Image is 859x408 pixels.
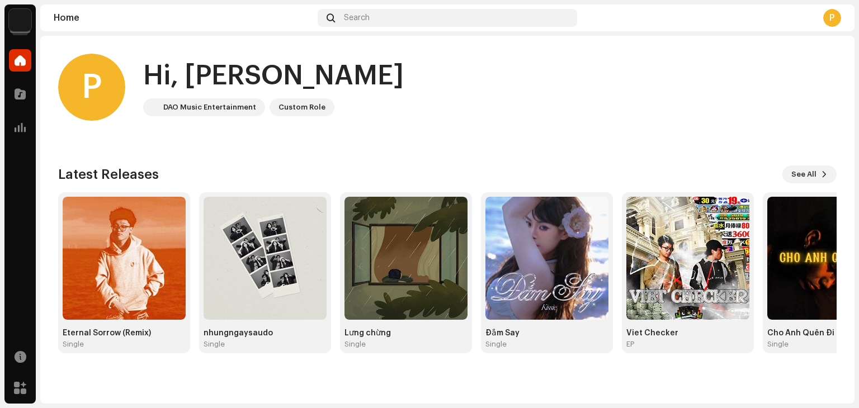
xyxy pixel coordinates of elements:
[767,340,789,349] div: Single
[485,340,507,349] div: Single
[58,54,125,121] div: P
[485,197,608,320] img: c7415c47-8365-49b8-9862-48c8d1637cdc
[626,197,749,320] img: 90cec53a-acbe-4e66-9b60-262b0ec11e92
[58,165,159,183] h3: Latest Releases
[204,197,327,320] img: 2bc53146-647d-428f-a679-d151bfaa202a
[145,101,159,114] img: 76e35660-c1c7-4f61-ac9e-76e2af66a330
[823,9,841,27] div: P
[63,197,186,320] img: 92819426-af73-4681-aabb-2f1464559ed5
[9,9,31,31] img: 76e35660-c1c7-4f61-ac9e-76e2af66a330
[344,329,468,338] div: Lưng chừng
[485,329,608,338] div: Đắm Say
[344,340,366,349] div: Single
[204,329,327,338] div: nhungngaysaudo
[204,340,225,349] div: Single
[63,340,84,349] div: Single
[344,197,468,320] img: afd7358a-b19b-44d4-bdc0-9ea68d140b5f
[344,13,370,22] span: Search
[163,101,256,114] div: DAO Music Entertainment
[54,13,313,22] div: Home
[63,329,186,338] div: Eternal Sorrow (Remix)
[279,101,325,114] div: Custom Role
[791,163,816,186] span: See All
[782,165,837,183] button: See All
[143,58,404,94] div: Hi, [PERSON_NAME]
[626,340,634,349] div: EP
[626,329,749,338] div: Viet Checker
